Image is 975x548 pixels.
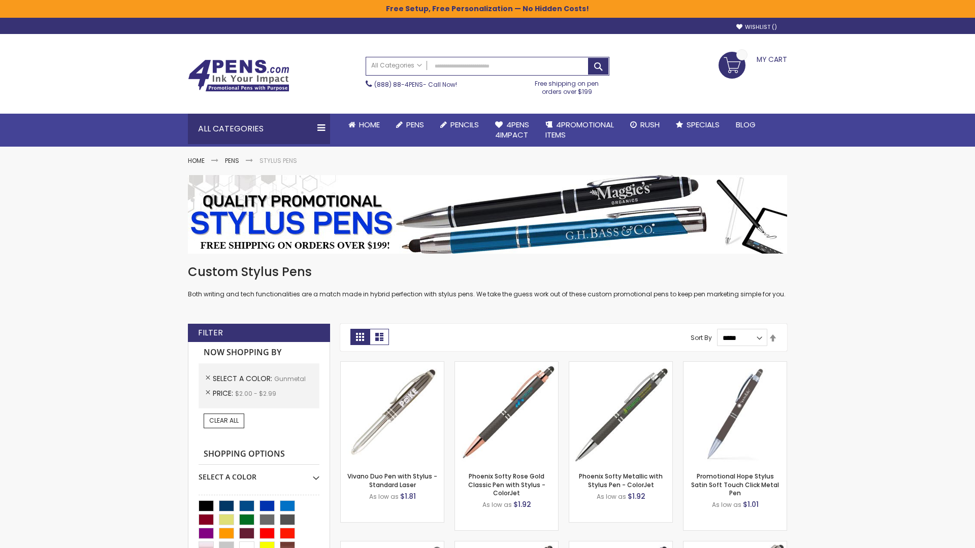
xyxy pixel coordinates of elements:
[513,499,531,509] span: $1.92
[545,119,614,140] span: 4PROMOTIONAL ITEMS
[597,492,626,501] span: As low as
[736,119,756,130] span: Blog
[579,472,663,489] a: Phoenix Softy Metallic with Stylus Pen - ColorJet
[432,114,487,136] a: Pencils
[259,156,297,165] strong: Stylus Pens
[371,61,422,70] span: All Categories
[684,361,787,370] a: Promotional Hope Stylus Satin Soft Touch Click Metal Pen-Gunmetal
[199,443,319,465] strong: Shopping Options
[369,492,399,501] span: As low as
[188,264,787,299] div: Both writing and tech functionalities are a match made in hybrid perfection with stylus pens. We ...
[712,500,741,509] span: As low as
[188,264,787,280] h1: Custom Stylus Pens
[537,114,622,147] a: 4PROMOTIONALITEMS
[213,388,235,398] span: Price
[728,114,764,136] a: Blog
[188,175,787,254] img: Stylus Pens
[482,500,512,509] span: As low as
[199,465,319,482] div: Select A Color
[359,119,380,130] span: Home
[691,472,779,497] a: Promotional Hope Stylus Satin Soft Touch Click Metal Pen
[209,416,239,425] span: Clear All
[495,119,529,140] span: 4Pens 4impact
[450,119,479,130] span: Pencils
[347,472,437,489] a: Vivano Duo Pen with Stylus - Standard Laser
[204,414,244,428] a: Clear All
[188,114,330,144] div: All Categories
[406,119,424,130] span: Pens
[487,114,537,147] a: 4Pens4impact
[225,156,239,165] a: Pens
[199,342,319,363] strong: Now Shopping by
[622,114,668,136] a: Rush
[640,119,660,130] span: Rush
[340,114,388,136] a: Home
[366,57,427,74] a: All Categories
[213,373,274,384] span: Select A Color
[400,491,416,501] span: $1.81
[468,472,545,497] a: Phoenix Softy Rose Gold Classic Pen with Stylus - ColorJet
[691,333,712,342] label: Sort By
[569,361,672,370] a: Phoenix Softy Metallic with Stylus Pen - ColorJet-Gunmetal
[341,361,444,370] a: Vivano Duo Pen with Stylus - Standard Laser-Gunmetal
[374,80,457,89] span: - Call Now!
[455,362,558,465] img: Phoenix Softy Rose Gold Classic Pen with Stylus - ColorJet-Gunmetal
[188,156,205,165] a: Home
[274,374,306,383] span: Gunmetal
[628,491,645,501] span: $1.92
[525,76,610,96] div: Free shipping on pen orders over $199
[684,362,787,465] img: Promotional Hope Stylus Satin Soft Touch Click Metal Pen-Gunmetal
[198,327,223,338] strong: Filter
[569,362,672,465] img: Phoenix Softy Metallic with Stylus Pen - ColorJet-Gunmetal
[668,114,728,136] a: Specials
[455,361,558,370] a: Phoenix Softy Rose Gold Classic Pen with Stylus - ColorJet-Gunmetal
[687,119,720,130] span: Specials
[736,23,777,31] a: Wishlist
[188,59,289,92] img: 4Pens Custom Pens and Promotional Products
[350,329,370,345] strong: Grid
[374,80,423,89] a: (888) 88-4PENS
[743,499,759,509] span: $1.01
[235,389,276,398] span: $2.00 - $2.99
[388,114,432,136] a: Pens
[341,362,444,465] img: Vivano Duo Pen with Stylus - Standard Laser-Gunmetal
